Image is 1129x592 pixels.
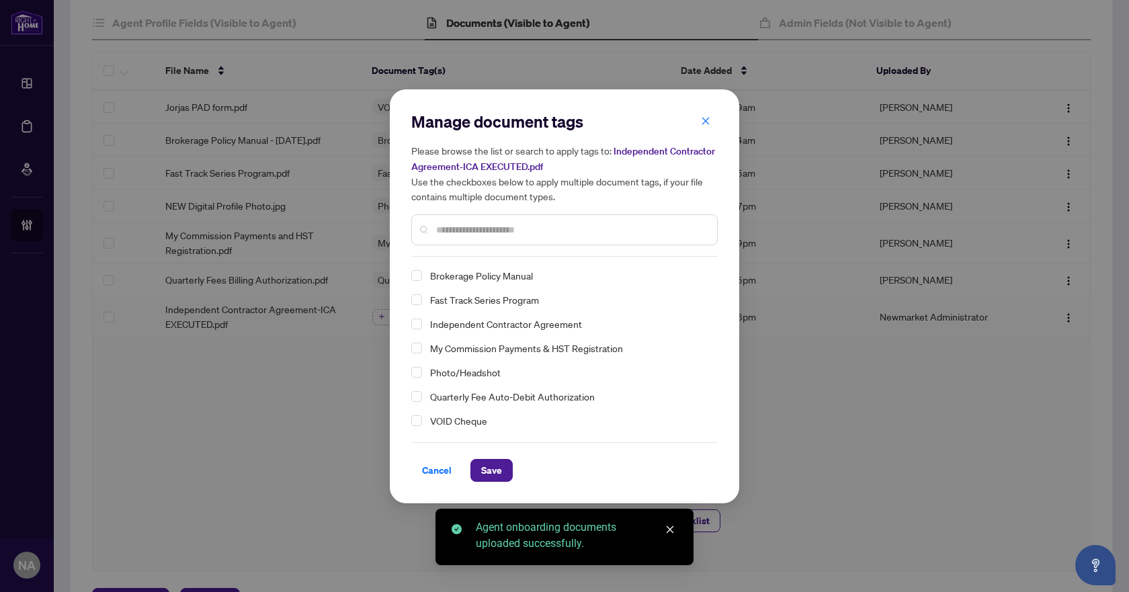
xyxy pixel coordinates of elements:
span: Select VOID Cheque [411,415,422,426]
span: Photo/Headshot [430,364,501,380]
span: My Commission Payments & HST Registration [430,340,623,356]
span: Photo/Headshot [425,364,710,380]
div: Agent onboarding documents uploaded successfully. [476,519,677,552]
span: check-circle [452,524,462,534]
span: Save [481,460,502,481]
span: Select Photo/Headshot [411,367,422,378]
span: Select My Commission Payments & HST Registration [411,343,422,353]
span: Independent Contractor Agreement [425,316,710,332]
button: Save [470,459,513,482]
button: Cancel [411,459,462,482]
span: VOID Cheque [425,413,710,429]
span: Quarterly Fee Auto-Debit Authorization [430,388,595,405]
span: Cancel [422,460,452,481]
span: Fast Track Series Program [425,292,710,308]
span: Independent Contractor Agreement-ICA EXECUTED.pdf [411,145,715,173]
span: Independent Contractor Agreement [430,316,582,332]
span: Quarterly Fee Auto-Debit Authorization [425,388,710,405]
button: Open asap [1075,545,1116,585]
span: Select Fast Track Series Program [411,294,422,305]
span: close [665,525,675,534]
span: Select Independent Contractor Agreement [411,319,422,329]
span: Brokerage Policy Manual [425,267,710,284]
h5: Please browse the list or search to apply tags to: Use the checkboxes below to apply multiple doc... [411,143,718,204]
span: Select Brokerage Policy Manual [411,270,422,281]
span: My Commission Payments & HST Registration [425,340,710,356]
h2: Manage document tags [411,111,718,132]
span: Select Quarterly Fee Auto-Debit Authorization [411,391,422,402]
span: close [701,116,710,125]
span: Brokerage Policy Manual [430,267,533,284]
span: Fast Track Series Program [430,292,539,308]
span: VOID Cheque [430,413,487,429]
a: Close [663,522,677,537]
